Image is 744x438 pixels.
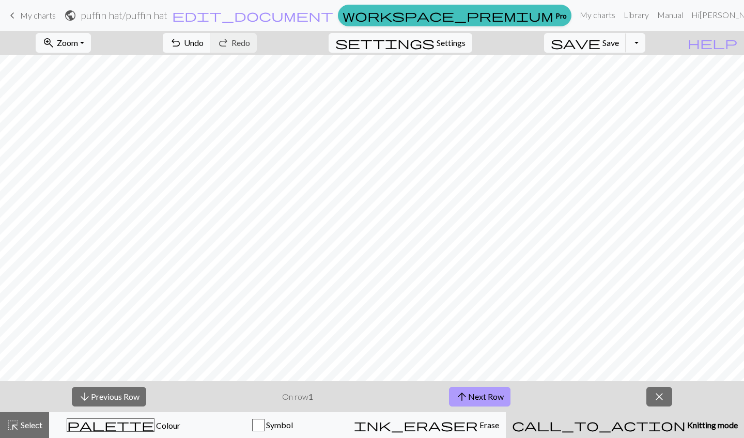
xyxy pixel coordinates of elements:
[686,420,738,430] span: Knitting mode
[36,33,91,53] button: Zoom
[478,420,499,430] span: Erase
[72,387,146,406] button: Previous Row
[343,8,553,23] span: workspace_premium
[335,36,435,50] span: settings
[49,412,198,438] button: Colour
[602,38,619,48] span: Save
[456,389,468,404] span: arrow_upward
[6,8,19,23] span: keyboard_arrow_left
[437,37,466,49] span: Settings
[19,420,42,430] span: Select
[512,418,686,432] span: call_to_action
[619,5,653,25] a: Library
[163,33,211,53] button: Undo
[653,5,687,25] a: Manual
[329,33,472,53] button: SettingsSettings
[653,389,665,404] span: close
[335,37,435,49] i: Settings
[79,389,91,404] span: arrow_downward
[308,392,313,401] strong: 1
[20,10,56,20] span: My charts
[506,412,744,438] button: Knitting mode
[81,9,167,21] h2: puffin hat / puffin hat
[172,8,333,23] span: edit_document
[688,36,737,50] span: help
[354,418,478,432] span: ink_eraser
[282,390,313,403] p: On row
[449,387,510,406] button: Next Row
[576,5,619,25] a: My charts
[265,420,293,430] span: Symbol
[544,33,626,53] button: Save
[347,412,506,438] button: Erase
[154,420,180,430] span: Colour
[57,38,78,48] span: Zoom
[184,38,204,48] span: Undo
[7,418,19,432] span: highlight_alt
[169,36,182,50] span: undo
[551,36,600,50] span: save
[6,7,56,24] a: My charts
[64,8,76,23] span: public
[42,36,55,50] span: zoom_in
[198,412,348,438] button: Symbol
[67,418,154,432] span: palette
[338,5,571,26] a: Pro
